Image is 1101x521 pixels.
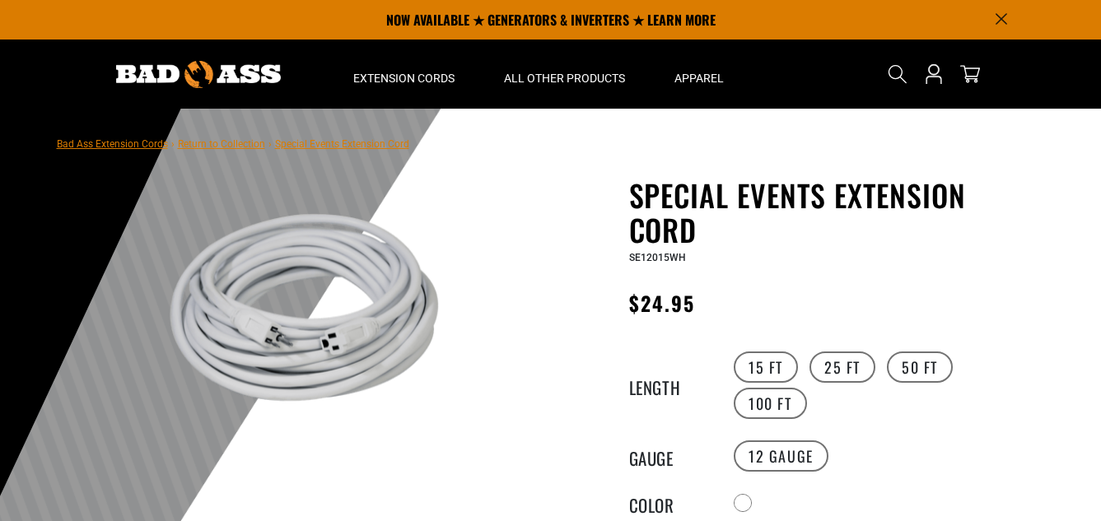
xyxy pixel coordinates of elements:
legend: Length [629,374,711,396]
label: 100 FT [734,388,807,419]
summary: Apparel [650,40,749,109]
label: 12 Gauge [734,440,828,472]
label: 15 FT [734,351,798,383]
span: $24.95 [629,288,695,318]
span: › [268,138,272,150]
summary: All Other Products [479,40,650,109]
nav: breadcrumbs [57,133,409,153]
legend: Color [629,492,711,514]
span: Apparel [674,71,724,86]
span: Extension Cords [353,71,455,86]
img: white [105,181,502,468]
a: Bad Ass Extension Cords [57,138,168,150]
span: Special Events Extension Cord [275,138,409,150]
a: Return to Collection [178,138,265,150]
legend: Gauge [629,445,711,467]
summary: Extension Cords [329,40,479,109]
summary: Search [884,61,911,87]
span: SE12015WH [629,252,686,263]
span: All Other Products [504,71,625,86]
span: › [171,138,175,150]
img: Bad Ass Extension Cords [116,61,281,88]
label: 25 FT [809,351,875,383]
label: 50 FT [887,351,953,383]
h1: Special Events Extension Cord [629,178,1033,247]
